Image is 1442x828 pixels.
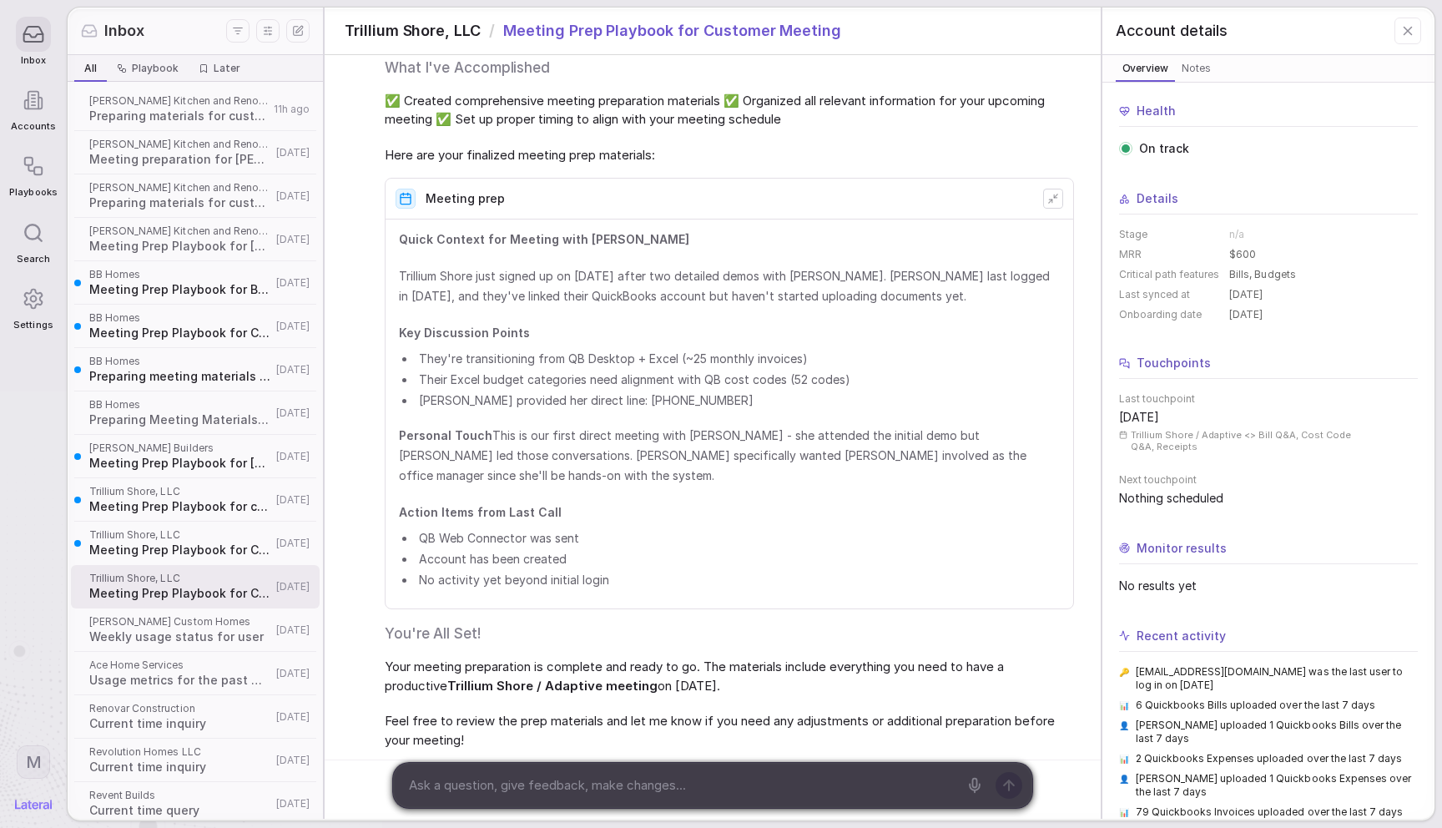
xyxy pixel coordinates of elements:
span: Nothing scheduled [1119,490,1418,507]
span: [DATE] [276,450,310,463]
a: Accounts [9,74,57,140]
span: Account details [1116,20,1228,42]
dt: Last synced at [1119,288,1220,301]
span: Weekly usage status for user [89,629,271,645]
span: Meeting Prep Playbook for [PERSON_NAME] Kitchen and Renovations [89,238,271,255]
a: [PERSON_NAME] BuildersMeeting Prep Playbook for [PERSON_NAME] Builders[DATE] [71,435,320,478]
span: Revolution Homes LLC [89,745,271,759]
a: Revolution Homes LLCCurrent time inquiry[DATE] [71,739,320,782]
span: BB Homes [89,311,271,325]
span: Preparing materials for customer meeting on Kitchen Renovations [89,194,271,211]
span: Trillium Shore, LLC [345,20,481,42]
a: BB HomesPreparing Meeting Materials for Customer Meeting[DATE] [71,391,320,435]
span: Meeting Prep Playbook for BB Homes [89,281,271,298]
span: Details [1137,190,1178,207]
span: Meeting Prep Playbook for Customer Meeting [503,20,841,42]
span: 👤 [1119,773,1129,799]
span: 2 Quickbooks Expenses uploaded over the last 7 days [1136,752,1403,765]
dt: Stage [1119,228,1220,241]
span: Next touchpoint [1119,473,1418,487]
span: Trillium Shore / Adaptive <> Bill Q&A, Cost Code Q&A, Receipts [1131,429,1418,453]
span: [DATE] [276,667,310,680]
span: On track [1139,140,1189,157]
span: Trillium Shore, LLC [89,485,271,498]
li: No activity yet beyond initial login [416,571,1060,588]
span: Settings [13,320,53,331]
span: Trillium Shore, LLC [89,528,271,542]
span: [PERSON_NAME] uploaded 1 Quickbooks Expenses over the last 7 days [1136,772,1418,799]
span: [DATE] [276,189,310,203]
span: [DATE] [276,797,310,810]
a: Settings [9,273,57,339]
span: [PERSON_NAME] Kitchen and Renovations [89,94,269,108]
span: Meeting Prep Playbook for Customer Meeting [89,585,271,602]
span: Current time inquiry [89,759,271,775]
span: 79 Quickbooks Invoices uploaded over the last 7 days [1136,805,1404,819]
h2: What I've Accomplished [385,57,1074,78]
span: [PERSON_NAME] uploaded 1 Quickbooks Bills over the last 7 days [1136,719,1418,745]
span: BB Homes [89,398,271,411]
span: Feel free to review the prep materials and let me know if you need any adjustments or additional ... [385,712,1074,750]
span: Inbox [104,20,144,42]
span: [PERSON_NAME] Kitchen and Renovations [89,225,271,238]
span: [DATE] [276,580,310,593]
span: No results yet [1119,578,1418,594]
a: Trillium Shore, LLCMeeting Prep Playbook for Customer Trillium Shore[DATE] [71,522,320,565]
span: Inbox [21,55,46,66]
span: [DATE] [276,624,310,637]
span: [PERSON_NAME] Kitchen and Renovations [89,181,271,194]
a: BB HomesMeeting Prep Playbook for Customer Meeting[DATE] [71,305,320,348]
span: Preparing Meeting Materials for Customer Meeting [89,411,271,428]
span: [DATE] [1119,409,1159,426]
span: [DATE] [276,363,310,376]
dt: MRR [1119,248,1220,261]
span: Meeting prep [426,192,505,206]
span: [DATE] [1229,308,1263,321]
h2: You're All Set! [385,623,1074,644]
span: Ace Home Services [89,659,271,672]
span: Health [1137,103,1176,119]
span: Here are your finalized meeting prep materials: [385,146,1074,165]
a: Renovar ConstructionCurrent time inquiry[DATE] [71,695,320,739]
span: [DATE] [276,493,310,507]
span: 📊 [1119,753,1129,765]
span: Meeting Prep Playbook for Customer Trillium Shore [89,542,271,558]
span: [DATE] [276,710,310,724]
button: Filters [226,19,250,43]
span: Playbook [132,62,179,75]
a: Revent BuildsCurrent time query[DATE] [71,782,320,825]
span: Preparing materials for customer meeting with [PERSON_NAME] Kitchen [89,108,269,124]
span: Monitor results [1137,540,1227,557]
span: [EMAIL_ADDRESS][DOMAIN_NAME] was the last user to log in on [DATE] [1136,665,1418,692]
span: Current time inquiry [89,715,271,732]
span: Meeting preparation for [PERSON_NAME] Kitchen playbook [89,151,271,168]
span: This is our first direct meeting with [PERSON_NAME] - she attended the initial demo but [PERSON_N... [399,426,1060,486]
span: $600 [1229,248,1256,261]
span: All [84,62,97,75]
span: Later [214,62,240,75]
strong: Personal Touch [399,428,492,442]
a: Trillium Shore, LLCMeeting Prep Playbook for customer Trillium Shore, LLC[DATE] [71,478,320,522]
span: [DATE] [276,754,310,767]
span: Notes [1178,60,1214,77]
img: Lateral [15,800,52,810]
span: 📊 [1119,699,1129,712]
span: Meeting Prep Playbook for Customer Meeting [89,325,271,341]
li: Account has been created [416,550,1060,568]
button: New thread [286,19,310,43]
span: Playbooks [9,187,57,198]
span: Revent Builds [89,789,271,802]
span: 📊 [1119,806,1129,819]
li: [PERSON_NAME] provided her direct line: [PHONE_NUMBER] [416,391,1060,409]
span: BB Homes [89,355,271,368]
span: Accounts [11,121,56,132]
strong: Quick Context for Meeting with [PERSON_NAME] [399,232,689,246]
strong: Trillium Shore / Adaptive meeting [447,678,658,694]
dt: Onboarding date [1119,308,1220,321]
span: Last touchpoint [1119,392,1418,406]
span: [PERSON_NAME] Kitchen and Renovations [89,138,271,151]
span: Touchpoints [1137,355,1211,371]
span: Bills, Budgets [1229,268,1295,281]
span: 🔑 [1119,666,1129,692]
li: QB Web Connector was sent [416,529,1060,547]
